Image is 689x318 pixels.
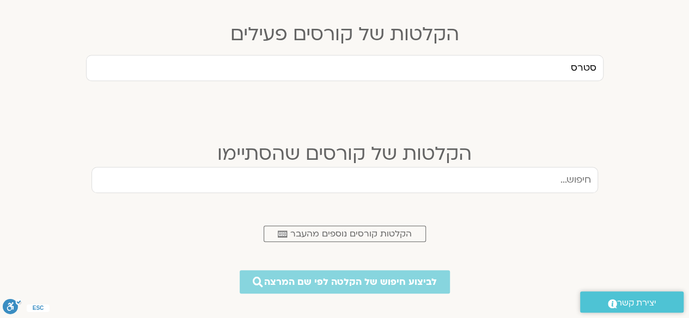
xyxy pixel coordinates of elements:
a: יצירת קשר [580,291,684,313]
h2: הקלטות של קורסים שהסתיימו [92,143,598,165]
input: חיפוש... [92,167,598,193]
span: יצירת קשר [617,296,656,310]
h2: הקלטות של קורסים פעילים [78,23,612,45]
a: הקלטות קורסים נוספים מהעבר [264,226,426,242]
input: חיפוש... [86,55,603,81]
span: הקלטות קורסים נוספים מהעבר [290,229,412,239]
span: לביצוע חיפוש של הקלטה לפי שם המרצה [264,277,437,287]
a: לביצוע חיפוש של הקלטה לפי שם המרצה [240,270,450,294]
